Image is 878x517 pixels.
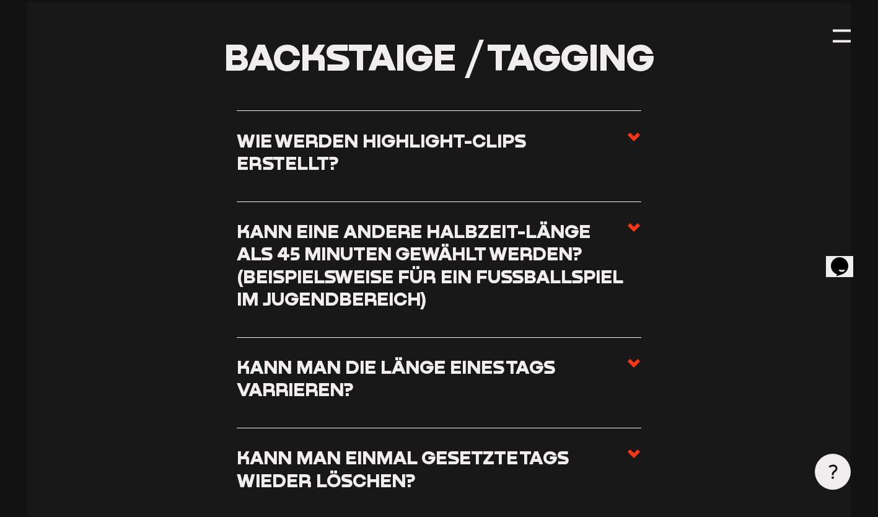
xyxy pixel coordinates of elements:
[237,356,627,401] h3: Kann man die Länge eines Tags varrieren?
[237,130,627,175] h3: Wie werden Highlight-Clips erstellt?
[826,240,866,277] iframe: chat widget
[237,446,627,492] h3: Kann man einmal gesetzte Tags wieder löschen?
[224,34,654,79] span: Backstaige / Tagging
[237,220,627,310] h3: Kann eine andere Halbzeit-Länge als 45 Minuten gewählt werden? (beispielsweise für ein Fußballspi...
